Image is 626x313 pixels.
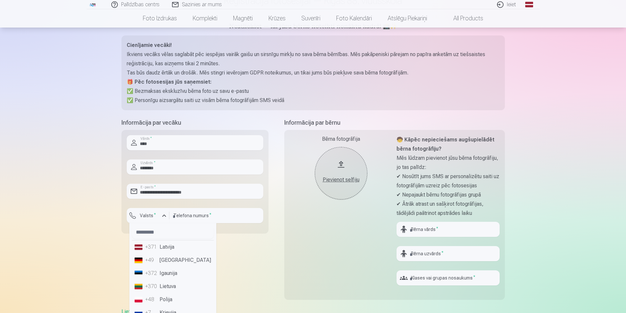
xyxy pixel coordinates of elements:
a: Foto kalendāri [328,9,380,28]
p: Ikviens vecāks vēlas saglabāt pēc iespējas vairāk gaišu un sirsnīgu mirkļu no sava bērna bērnības... [127,50,500,68]
li: Latvija [132,240,214,254]
a: Atslēgu piekariņi [380,9,435,28]
p: ✅ Personīgu aizsargātu saiti uz visām bērna fotogrāfijām SMS veidā [127,96,500,105]
div: +372 [145,269,158,277]
a: All products [435,9,491,28]
div: +370 [145,282,158,290]
a: Komplekti [185,9,225,28]
li: [GEOGRAPHIC_DATA] [132,254,214,267]
li: Lietuva [132,280,214,293]
p: ✅ Bezmaksas ekskluzīvu bērna foto uz savu e-pastu [127,87,500,96]
div: Bērna fotogrāfija [290,135,393,143]
strong: Cienījamie vecāki! [127,42,172,48]
p: ✔ Nepajaukt bērnu fotogrāfijas grupā [397,190,500,199]
li: Igaunija [132,267,214,280]
div: +48 [145,296,158,303]
p: Mēs lūdzam pievienot jūsu bērna fotogrāfiju, jo tas palīdz: [397,154,500,172]
label: Valsts [137,212,159,219]
div: +371 [145,243,158,251]
a: Magnēti [225,9,261,28]
p: ✔ Ātrāk atrast un sašķirot fotogrāfijas, tādējādi paātrinot apstrādes laiku [397,199,500,218]
div: +49 [145,256,158,264]
li: Polija [132,293,214,306]
button: Valsts* [127,208,169,223]
img: /fa1 [89,3,97,7]
a: Suvenīri [293,9,328,28]
div: Pievienot selfiju [321,176,361,184]
a: Krūzes [261,9,293,28]
a: Foto izdrukas [135,9,185,28]
button: Pievienot selfiju [315,147,367,199]
strong: 🎁 Pēc fotosesijas jūs saņemsiet: [127,79,211,85]
h5: Informācija par bērnu [284,118,505,127]
strong: 🧒 Kāpēc nepieciešams augšupielādēt bērna fotogrāfiju? [397,136,494,152]
p: Tas būs daudz ērtāk un drošāk. Mēs stingri ievērojam GDPR noteikumus, un tikai jums būs piekļuve ... [127,68,500,77]
h5: Informācija par vecāku [121,118,269,127]
p: ✔ Nosūtīt jums SMS ar personalizētu saiti uz fotogrāfijām uzreiz pēc fotosesijas [397,172,500,190]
